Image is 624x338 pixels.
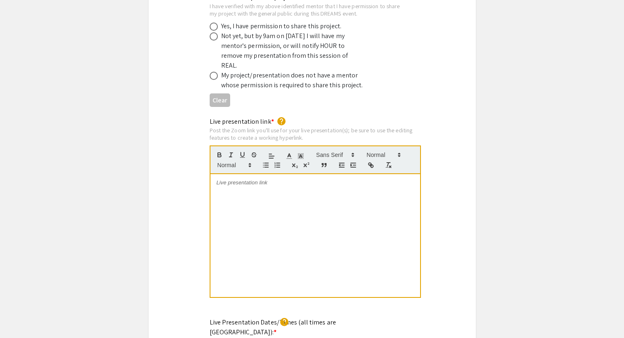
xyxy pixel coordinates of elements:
[6,301,35,332] iframe: Chat
[279,317,289,327] mat-icon: help
[210,318,336,336] mat-label: Live Presentation Dates/Times (all times are [GEOGRAPHIC_DATA]):
[221,70,365,90] div: My project/presentation does not have a mentor whose permission is required to share this project.
[210,127,421,141] div: Post the Zoom link you'll use for your live presentation(s); be sure to use the editing features ...
[210,117,274,126] mat-label: Live presentation link
[210,2,402,17] div: I have verified with my above identified mentor that I have permission to share my project with t...
[210,93,230,107] button: Clear
[221,21,342,31] div: Yes, I have permission to share this project.
[277,116,286,126] mat-icon: help
[221,31,365,70] div: Not yet, but by 9am on [DATE] I will have my mentor's permission, or will notify HOUR to remove m...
